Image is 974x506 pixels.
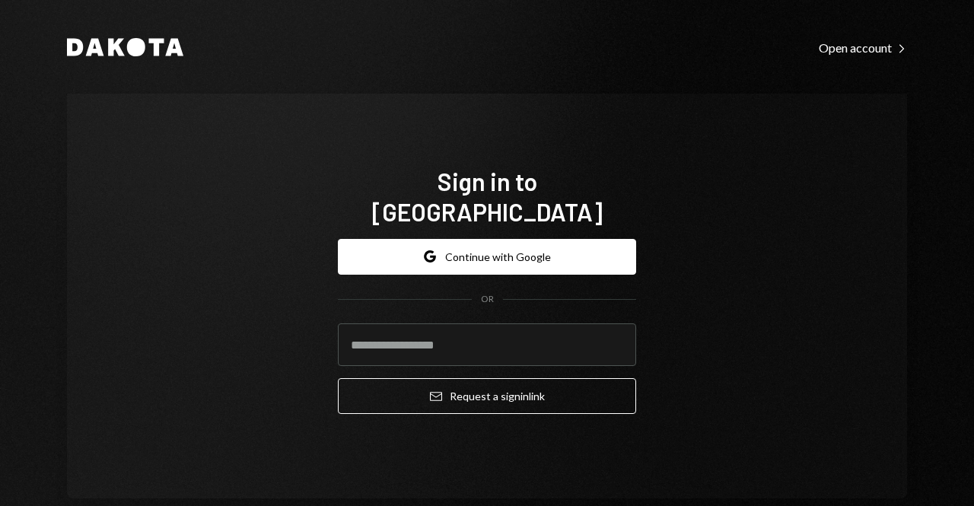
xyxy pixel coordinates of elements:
div: OR [481,293,494,306]
h1: Sign in to [GEOGRAPHIC_DATA] [338,166,636,227]
button: Request a signinlink [338,378,636,414]
button: Continue with Google [338,239,636,275]
a: Open account [819,39,907,56]
div: Open account [819,40,907,56]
